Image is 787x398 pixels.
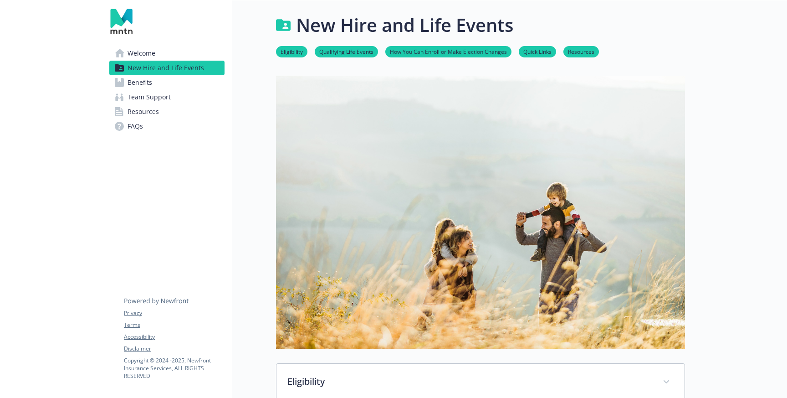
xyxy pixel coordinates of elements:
[563,47,599,56] a: Resources
[109,119,225,134] a: FAQs
[128,104,159,119] span: Resources
[124,345,224,353] a: Disclaimer
[109,46,225,61] a: Welcome
[128,61,204,75] span: New Hire and Life Events
[519,47,556,56] a: Quick Links
[124,357,224,380] p: Copyright © 2024 - 2025 , Newfront Insurance Services, ALL RIGHTS RESERVED
[385,47,511,56] a: How You Can Enroll or Make Election Changes
[315,47,378,56] a: Qualifying Life Events
[276,47,307,56] a: Eligibility
[296,11,513,39] h1: New Hire and Life Events
[124,333,224,341] a: Accessibility
[287,375,652,388] p: Eligibility
[109,75,225,90] a: Benefits
[109,61,225,75] a: New Hire and Life Events
[128,119,143,134] span: FAQs
[128,46,155,61] span: Welcome
[124,309,224,317] a: Privacy
[124,321,224,329] a: Terms
[128,90,171,104] span: Team Support
[128,75,152,90] span: Benefits
[109,90,225,104] a: Team Support
[109,104,225,119] a: Resources
[276,76,685,349] img: new hire page banner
